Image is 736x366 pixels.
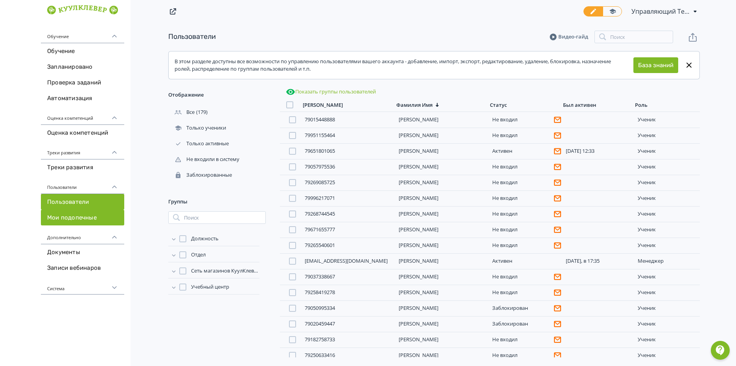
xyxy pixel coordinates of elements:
[41,210,124,225] a: Мои подопечные
[638,211,697,217] div: ученик
[492,352,558,359] div: Не входил
[688,33,697,42] svg: Экспорт пользователей файлом
[41,125,124,141] a: Оценка компетенций
[284,86,377,98] button: Показать группы пользователей
[191,283,229,291] span: Учебный центр
[41,43,124,59] a: Обучение
[638,179,697,186] div: ученик
[41,194,124,210] a: Пользователи
[399,289,438,296] a: [PERSON_NAME]
[399,147,438,154] a: [PERSON_NAME]
[399,163,438,170] a: [PERSON_NAME]
[554,320,561,328] svg: Пользователь не подтвердил адрес эл. почты и поэтому не получает системные уведомления
[305,132,335,139] a: 79951155464
[191,251,206,259] span: Отдел
[638,148,697,154] div: ученик
[305,336,335,343] a: 79182758733
[490,102,507,108] div: Статус
[563,102,596,108] div: Был активен
[492,179,558,186] div: Не входил
[399,242,438,249] a: [PERSON_NAME]
[41,24,124,43] div: Обучение
[554,210,561,218] svg: Пользователь не подтвердил адрес эл. почты и поэтому не получает системные уведомления
[399,257,438,264] a: [PERSON_NAME]
[492,116,558,123] div: Не входил
[554,116,561,123] svg: Пользователь не подтвердил адрес эл. почты и поэтому не получает системные уведомления
[554,242,561,249] svg: Пользователь не подтвердил адрес эл. почты и поэтому не получает системные уведомления
[492,289,558,296] div: Не входил
[638,164,697,170] div: ученик
[638,242,697,249] div: ученик
[638,321,697,327] div: ученик
[399,320,438,327] a: [PERSON_NAME]
[554,289,561,296] svg: Пользователь не подтвердил адрес эл. почты и поэтому не получает системные уведомления
[635,102,648,108] div: Роль
[492,163,558,170] div: Не входил
[638,117,697,123] div: ученик
[41,260,124,276] a: Записи вебинаров
[305,289,335,296] a: 79258419278
[399,194,438,201] a: [PERSON_NAME]
[399,273,438,280] a: [PERSON_NAME]
[492,242,558,249] div: Не входил
[638,289,697,296] div: ученик
[554,352,561,359] svg: Пользователь не подтвердил адрес эл. почты и поэтому не получает системные уведомления
[191,235,219,243] span: Должность
[41,141,124,159] div: Треки развития
[638,305,697,311] div: ученик
[399,179,438,186] a: [PERSON_NAME]
[492,273,558,280] div: Не входил
[41,59,124,75] a: Запланировано
[638,61,673,70] a: База знаний
[305,304,335,311] a: 79050995334
[168,124,228,132] div: Только ученики
[168,109,196,116] div: Все
[638,337,697,343] div: ученик
[554,163,561,170] svg: Пользователь не подтвердил адрес эл. почты и поэтому не получает системные уведомления
[399,304,438,311] a: [PERSON_NAME]
[305,194,335,201] a: 79996217071
[41,175,124,194] div: Пользователи
[168,172,234,179] div: Заблокированные
[554,179,561,186] svg: Пользователь не подтвердил адрес эл. почты и поэтому не получает системные уведомления
[492,320,558,328] div: Заблокирован
[47,5,118,15] img: https://files.teachbase.ru/system/account/58590/logo/medium-1d0636186faa8b0849fc53f917652b4f.png
[638,258,697,264] div: менеджер
[492,195,558,202] div: Не входил
[41,225,124,244] div: Дополнительно
[305,163,335,170] a: 79057975536
[492,210,558,218] div: Не входил
[305,179,335,186] a: 79269085725
[305,320,335,327] a: 79020459447
[168,140,230,147] div: Только активные
[303,102,343,108] div: [PERSON_NAME]
[492,148,558,155] div: Активен
[638,274,697,280] div: ученик
[638,132,697,139] div: ученик
[638,352,697,359] div: ученик
[492,336,558,343] div: Не входил
[633,57,678,73] button: База знаний
[554,336,561,343] svg: Пользователь не подтвердил адрес эл. почты и поэтому не получает системные уведомления
[638,195,697,201] div: ученик
[168,32,216,41] a: Пользователи
[41,159,124,175] a: Треки развития
[550,33,588,41] a: Видео-гайд
[396,102,432,108] div: Фамилия Имя
[399,226,438,233] a: [PERSON_NAME]
[631,7,690,16] span: Управляющий Территориальный
[554,305,561,312] svg: Пользователь не подтвердил адрес эл. почты и поэтому не получает системные уведомления
[305,242,335,249] a: 79265540601
[305,257,388,264] a: [EMAIL_ADDRESS][DOMAIN_NAME]
[168,192,266,211] div: Группы
[305,226,335,233] a: 79671655777
[168,104,266,120] div: (179)
[399,132,438,139] a: [PERSON_NAME]
[305,210,335,217] a: 79268744545
[175,58,633,73] div: В этом разделе доступны все возможности по управлению пользователями вашего аккаунта - добавление...
[492,258,558,264] div: Активен
[399,351,438,359] a: [PERSON_NAME]
[566,258,631,264] div: [DATE], в 17:35
[305,351,335,359] a: 79250633416
[305,116,335,123] a: 79015448888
